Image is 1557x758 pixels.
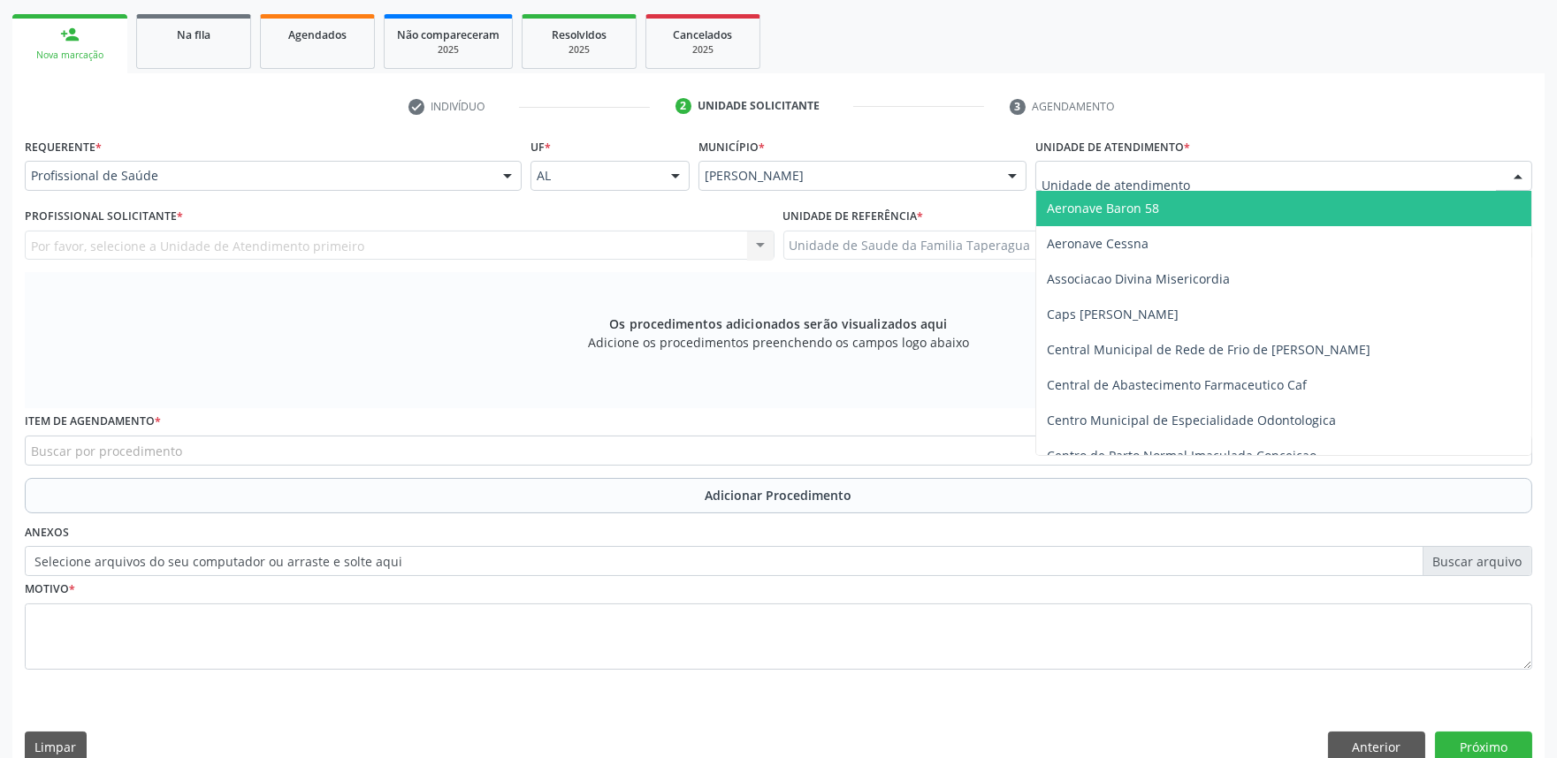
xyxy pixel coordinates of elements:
[397,27,500,42] span: Não compareceram
[397,43,500,57] div: 2025
[25,133,102,161] label: Requerente
[288,27,347,42] span: Agendados
[1035,133,1190,161] label: Unidade de atendimento
[1047,306,1179,322] span: Caps [PERSON_NAME]
[25,49,115,62] div: Nova marcação
[25,203,183,231] label: Profissional Solicitante
[1042,167,1496,202] input: Unidade de atendimento
[25,478,1532,513] button: Adicionar Procedimento
[552,27,607,42] span: Resolvidos
[177,27,210,42] span: Na fila
[535,43,623,57] div: 2025
[31,167,485,185] span: Profissional de Saúde
[705,167,990,185] span: [PERSON_NAME]
[674,27,733,42] span: Cancelados
[659,43,747,57] div: 2025
[1047,270,1230,287] span: Associacao Divina Misericordia
[588,333,969,352] span: Adicione os procedimentos preenchendo os campos logo abaixo
[698,133,765,161] label: Município
[706,486,852,504] span: Adicionar Procedimento
[25,519,69,547] label: Anexos
[783,203,924,231] label: Unidade de referência
[1047,412,1336,428] span: Centro Municipal de Especialidade Odontologica
[698,98,820,114] div: Unidade solicitante
[1047,235,1149,252] span: Aeronave Cessna
[530,133,551,161] label: UF
[675,98,691,114] div: 2
[1047,447,1317,464] span: Centro de Parto Normal Imaculada Conceicao
[60,25,80,44] div: person_add
[1047,200,1159,216] span: Aeronave Baron 58
[1047,341,1370,358] span: Central Municipal de Rede de Frio de [PERSON_NAME]
[609,315,947,333] span: Os procedimentos adicionados serão visualizados aqui
[537,167,654,185] span: AL
[25,576,75,603] label: Motivo
[1047,376,1307,393] span: Central de Abastecimento Farmaceutico Caf
[25,408,161,436] label: Item de agendamento
[31,442,182,460] span: Buscar por procedimento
